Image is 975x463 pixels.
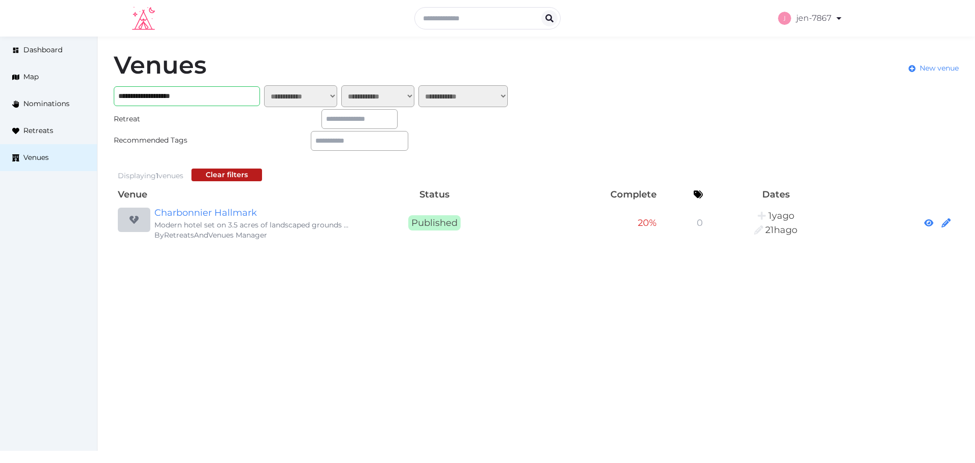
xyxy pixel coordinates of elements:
[114,53,207,77] h1: Venues
[920,63,959,74] span: New venue
[408,215,461,230] span: Published
[154,230,349,240] div: By RetreatsAndVenues Manager
[114,114,211,124] div: Retreat
[23,152,49,163] span: Venues
[778,4,843,32] a: jen-7867
[23,98,70,109] span: Nominations
[515,185,661,204] th: Complete
[697,217,703,228] span: 0
[23,45,62,55] span: Dashboard
[707,185,844,204] th: Dates
[114,185,353,204] th: Venue
[114,135,211,146] div: Recommended Tags
[765,224,797,236] span: 3:28AM, September 20th, 2025
[154,220,349,230] div: Modern hotel set on 3.5 acres of landscaped grounds - 5 min from airport; 2 km south of post office.
[156,171,158,180] span: 1
[768,210,794,221] span: 10:26PM, October 10th, 2024
[353,185,515,204] th: Status
[638,217,657,228] span: 20 %
[23,72,39,82] span: Map
[191,169,262,181] button: Clear filters
[23,125,53,136] span: Retreats
[206,170,248,180] div: Clear filters
[908,63,959,74] a: New venue
[154,206,349,220] a: Charbonnier Hallmark
[118,171,183,181] div: Displaying venues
